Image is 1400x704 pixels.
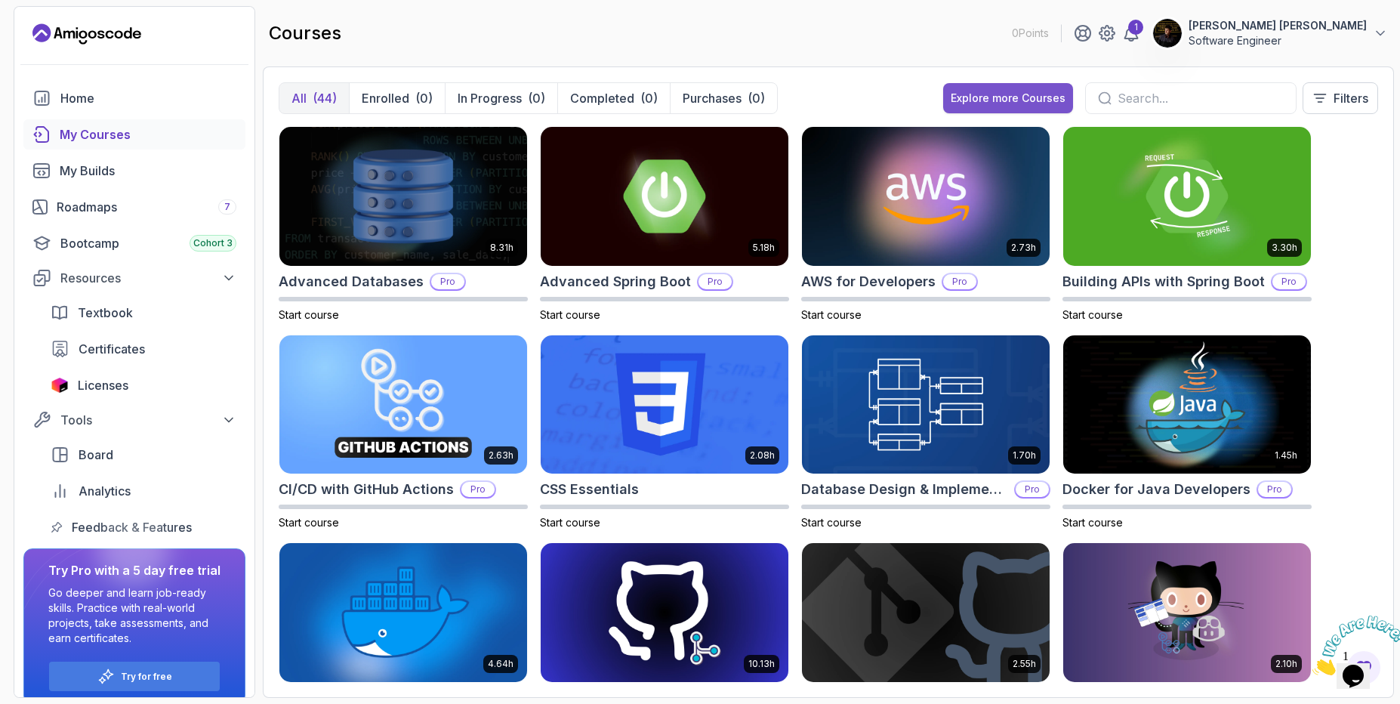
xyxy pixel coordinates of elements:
img: jetbrains icon [51,378,69,393]
button: Enrolled(0) [349,83,445,113]
div: (0) [748,89,765,107]
p: Pro [1258,482,1291,497]
div: 1 [1128,20,1143,35]
span: Licenses [78,376,128,394]
div: My Courses [60,125,236,144]
div: Resources [60,269,236,287]
p: Software Engineer [1189,33,1367,48]
p: 1.70h [1013,449,1036,462]
p: Pro [698,274,732,289]
img: Git & GitHub Fundamentals card [802,543,1050,682]
span: Start course [540,516,600,529]
span: Start course [801,308,862,321]
a: certificates [42,334,245,364]
img: user profile image [1153,19,1182,48]
h2: Building APIs with Spring Boot [1062,271,1265,292]
img: Database Design & Implementation card [802,335,1050,474]
div: (0) [640,89,658,107]
iframe: chat widget [1306,610,1400,681]
p: Purchases [683,89,742,107]
p: Pro [1272,274,1306,289]
p: 2.73h [1011,242,1036,254]
p: [PERSON_NAME] [PERSON_NAME] [1189,18,1367,33]
img: CSS Essentials card [541,335,788,474]
div: Explore more Courses [951,91,1065,106]
span: Board [79,446,113,464]
button: Purchases(0) [670,83,777,113]
p: All [291,89,307,107]
div: Roadmaps [57,198,236,216]
button: All(44) [279,83,349,113]
input: Search... [1118,89,1284,107]
span: 7 [224,201,230,213]
a: licenses [42,370,245,400]
p: Pro [943,274,976,289]
a: Try for free [121,671,172,683]
span: Start course [540,308,600,321]
h2: Advanced Databases [279,271,424,292]
p: 8.31h [490,242,513,254]
p: 2.63h [489,449,513,462]
button: user profile image[PERSON_NAME] [PERSON_NAME]Software Engineer [1152,18,1388,48]
p: 3.30h [1272,242,1297,254]
h2: CI/CD with GitHub Actions [279,479,454,500]
a: courses [23,119,245,150]
button: Filters [1303,82,1378,114]
span: Start course [1062,516,1123,529]
button: Completed(0) [557,83,670,113]
p: Pro [461,482,495,497]
img: CI/CD with GitHub Actions card [279,335,527,474]
h2: Advanced Spring Boot [540,271,691,292]
a: builds [23,156,245,186]
div: Bootcamp [60,234,236,252]
a: bootcamp [23,228,245,258]
span: Analytics [79,482,131,500]
span: Start course [279,516,339,529]
img: GitHub Toolkit card [1063,543,1311,682]
button: Resources [23,264,245,292]
div: (0) [528,89,545,107]
span: 1 [6,6,12,19]
a: 1 [1122,24,1140,42]
span: Cohort 3 [193,237,233,249]
p: Pro [431,274,464,289]
a: board [42,440,245,470]
h2: Docker for Java Developers [1062,479,1250,500]
a: analytics [42,476,245,506]
a: roadmaps [23,192,245,222]
div: (44) [313,89,337,107]
h2: CSS Essentials [540,479,639,500]
p: 2.55h [1013,658,1036,670]
p: 2.10h [1275,658,1297,670]
button: Explore more Courses [943,83,1073,113]
img: Git for Professionals card [541,543,788,682]
span: Start course [279,308,339,321]
p: 5.18h [753,242,775,254]
span: Textbook [78,304,133,322]
a: textbook [42,298,245,328]
p: 10.13h [748,658,775,670]
span: Certificates [79,340,145,358]
button: Tools [23,406,245,434]
p: Go deeper and learn job-ready skills. Practice with real-world projects, take assessments, and ea... [48,585,220,646]
h2: courses [269,21,341,45]
img: AWS for Developers card [802,127,1050,266]
div: (0) [415,89,433,107]
img: Docker For Professionals card [279,543,527,682]
h2: AWS for Developers [801,271,936,292]
p: Filters [1334,89,1368,107]
div: Tools [60,411,236,429]
img: Building APIs with Spring Boot card [1063,127,1311,266]
h2: Database Design & Implementation [801,479,1008,500]
button: In Progress(0) [445,83,557,113]
img: Advanced Databases card [279,127,527,266]
p: 2.08h [750,449,775,462]
div: My Builds [60,162,236,180]
span: Start course [801,516,862,529]
p: Pro [1016,482,1049,497]
span: Start course [1062,308,1123,321]
button: Try for free [48,661,220,692]
p: Enrolled [362,89,409,107]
